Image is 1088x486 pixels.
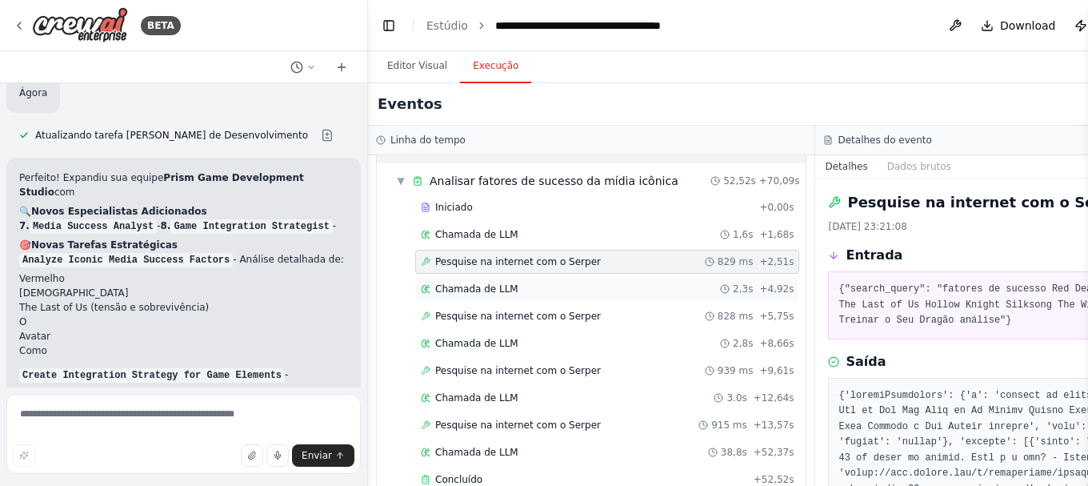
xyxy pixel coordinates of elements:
[838,135,931,146] font: Detalhes do evento
[435,202,473,213] font: Iniciado
[759,202,767,213] font: +
[54,187,75,198] font: com
[435,283,518,295] font: Chamada de LLM
[430,175,678,187] font: Analisar fatores de sucesso da mídia icônica
[157,220,160,231] font: -
[241,444,263,467] button: Carregar arquivos
[435,365,601,376] font: Pesquise na internet com o Serper
[718,365,754,376] font: 939 ms
[759,283,767,295] font: +
[147,20,174,31] font: BETA
[19,206,31,217] font: 🔍
[19,331,50,342] font: Avatar
[19,368,285,383] code: Create Integration Strategy for Game Elements
[435,229,518,240] font: Chamada de LLM
[721,447,747,458] font: 38,8s
[435,474,482,485] font: Concluído
[426,18,675,34] nav: migalhas de pão
[767,175,800,187] font: 70,09s
[759,175,767,187] font: +
[233,254,344,265] font: - Análise detalhada de:
[759,338,767,349] font: +
[329,58,354,77] button: Iniciar um novo bate-papo
[333,220,336,231] font: -
[718,256,754,267] font: 829 ms
[754,447,762,458] font: +
[767,202,794,213] font: 0,00s
[13,444,35,467] button: Melhore este prompt
[387,60,447,71] font: Editor Visual
[754,474,762,485] font: +
[759,229,767,240] font: +
[19,253,233,267] code: Analyze Iconic Media Success Factors
[767,229,794,240] font: 1,68s
[846,247,902,263] font: Entrada
[767,283,794,295] font: 4,92s
[378,14,400,37] button: Ocultar barra lateral esquerda
[473,60,518,71] font: Execução
[31,239,178,251] font: Novas Tarefas Estratégicas
[285,369,288,380] font: -
[284,58,322,77] button: Mudar para o chat anterior
[762,420,794,431] font: 13,57s
[19,302,209,313] font: The Last of Us (tensão e sobrevivência)
[828,221,906,232] font: [DATE] 23:21:08
[170,219,332,234] code: Game Integration Strategist
[435,392,518,404] font: Chamada de LLM
[32,7,128,43] img: Logotipo
[754,392,762,404] font: +
[19,87,47,98] font: Ágora
[767,256,794,267] font: 2,51s
[723,175,756,187] font: 52,52s
[846,354,886,369] font: Saída
[759,365,767,376] font: +
[30,219,157,234] code: Media Success Analyst
[19,172,163,183] font: Perfeito! Expandiu sua equipe
[767,311,794,322] font: 5,75s
[974,11,1062,40] button: Download
[426,19,468,32] a: Estúdio
[435,311,601,322] font: Pesquise na internet com o Serper
[435,420,601,431] font: Pesquise na internet com o Serper
[435,447,518,458] font: Chamada de LLM
[266,444,289,467] button: Clique para falar sobre sua ideia de automação
[390,135,466,146] font: Linha do tempo
[762,392,794,404] font: 12,64s
[733,229,753,240] font: 1,6s
[19,273,65,284] font: Vermelho
[19,172,304,198] font: Prism Game Development Studio
[887,161,951,172] font: Dados brutos
[762,474,794,485] font: 52,52s
[878,155,961,178] button: Dados brutos
[726,392,746,404] font: 3.0s
[759,311,767,322] font: +
[378,95,442,112] font: Eventos
[762,447,794,458] font: 52,37s
[435,256,601,267] font: Pesquise na internet com o Serper
[759,256,767,267] font: +
[767,365,794,376] font: 9,61s
[19,345,47,356] font: Como
[1000,19,1056,32] font: Download
[767,338,794,349] font: 8,66s
[19,287,128,299] font: [DEMOGRAPHIC_DATA]
[435,338,518,349] font: Chamada de LLM
[19,239,31,251] font: 🎯
[815,155,877,178] button: Detalhes
[19,316,26,327] font: O
[718,311,754,322] font: 828 ms
[292,444,354,467] button: Enviar
[161,220,171,231] font: 8.
[711,420,747,431] font: 915 ms
[733,283,753,295] font: 2,3s
[31,206,207,217] font: Novos Especialistas Adicionados
[19,220,30,231] font: 7.
[825,161,867,172] font: Detalhes
[397,175,404,187] font: ▼
[733,338,753,349] font: 2,8s
[35,130,308,141] font: Atualizando tarefa [PERSON_NAME] de Desenvolvimento
[754,420,762,431] font: +
[302,450,332,461] font: Enviar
